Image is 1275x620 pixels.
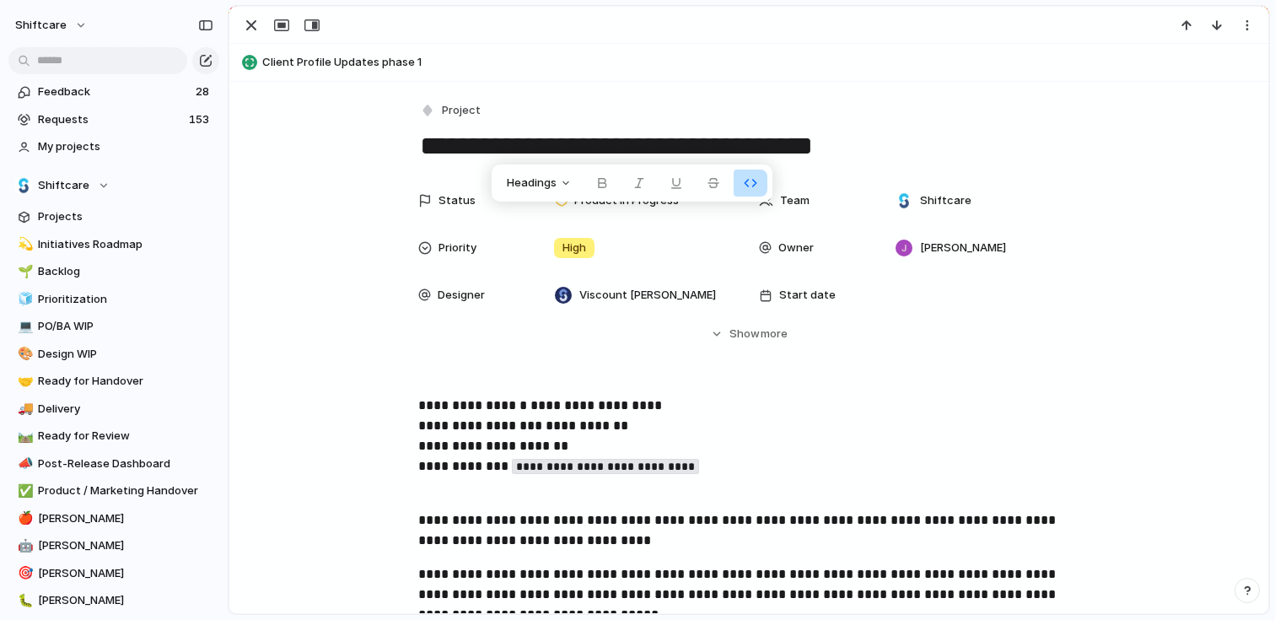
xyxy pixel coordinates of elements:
span: Initiatives Roadmap [38,236,213,253]
span: shiftcare [15,17,67,34]
span: Delivery [38,401,213,418]
span: more [761,326,788,342]
div: 🐛 [18,591,30,611]
a: 🤝Ready for Handover [8,369,219,394]
span: Project [442,102,481,119]
a: 🧊Prioritization [8,287,219,312]
a: Feedback28 [8,79,219,105]
button: ✅ [15,483,32,499]
span: Design WIP [38,346,213,363]
span: Client Profile Updates phase 1 [262,54,1261,71]
button: 💫 [15,236,32,253]
span: Product / Marketing Handover [38,483,213,499]
span: [PERSON_NAME] [38,565,213,582]
span: Post-Release Dashboard [38,456,213,472]
span: Priority [438,240,476,256]
div: 💻 [18,317,30,337]
div: 🧊 [18,289,30,309]
span: [PERSON_NAME] [38,592,213,609]
span: Status [438,192,476,209]
span: Shiftcare [920,192,971,209]
button: 💻 [15,318,32,335]
button: Client Profile Updates phase 1 [237,49,1261,76]
div: 🎨 [18,344,30,364]
a: 💻PO/BA WIP [8,314,219,339]
button: 🛤️ [15,428,32,445]
span: Prioritization [38,291,213,308]
span: Designer [438,287,485,304]
button: 🐛 [15,592,32,609]
span: Ready for Review [38,428,213,445]
a: ✅Product / Marketing Handover [8,478,219,504]
span: [PERSON_NAME] [920,240,1006,256]
a: 🌱Backlog [8,259,219,284]
div: 🌱 [18,262,30,282]
div: 🤖 [18,536,30,556]
span: Owner [778,240,814,256]
span: High [562,240,586,256]
div: 📣 [18,454,30,473]
a: 🎨Design WIP [8,342,219,367]
a: 🚚Delivery [8,396,219,422]
div: 💫 [18,235,30,254]
a: My projects [8,134,219,159]
div: 🎯 [18,563,30,583]
span: Start date [779,287,836,304]
span: [PERSON_NAME] [38,510,213,527]
div: 🚚 [18,399,30,418]
button: 📣 [15,456,32,472]
button: Headings [497,170,582,197]
button: Shiftcare [8,173,219,198]
button: 🤝 [15,373,32,390]
button: 🍎 [15,510,32,527]
div: ✅ [18,482,30,501]
button: 🤖 [15,537,32,554]
button: 🎯 [15,565,32,582]
button: shiftcare [8,12,96,39]
span: Projects [38,208,213,225]
span: 28 [196,84,212,100]
a: 💫Initiatives Roadmap [8,232,219,257]
a: Requests153 [8,107,219,132]
button: 🚚 [15,401,32,418]
span: Viscount [PERSON_NAME] [579,287,716,304]
span: Feedback [38,84,191,100]
a: 🤖[PERSON_NAME] [8,533,219,558]
button: Project [417,99,486,123]
div: 🤝 [18,372,30,391]
span: 153 [189,111,212,128]
a: 🎯[PERSON_NAME] [8,561,219,586]
span: PO/BA WIP [38,318,213,335]
a: 📣Post-Release Dashboard [8,451,219,477]
div: 🛤️ [18,427,30,446]
a: 🛤️Ready for Review [8,423,219,449]
button: 🎨 [15,346,32,363]
a: 🐛[PERSON_NAME] [8,588,219,613]
button: Showmore [418,319,1079,349]
span: Requests [38,111,184,128]
span: My projects [38,138,213,155]
button: 🌱 [15,263,32,280]
a: Projects [8,204,219,229]
a: 🍎[PERSON_NAME] [8,506,219,531]
span: Headings [507,175,557,191]
div: 🍎 [18,509,30,528]
span: Team [780,192,810,209]
span: Shiftcare [38,177,89,194]
button: 🧊 [15,291,32,308]
span: Show [729,326,760,342]
span: Backlog [38,263,213,280]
